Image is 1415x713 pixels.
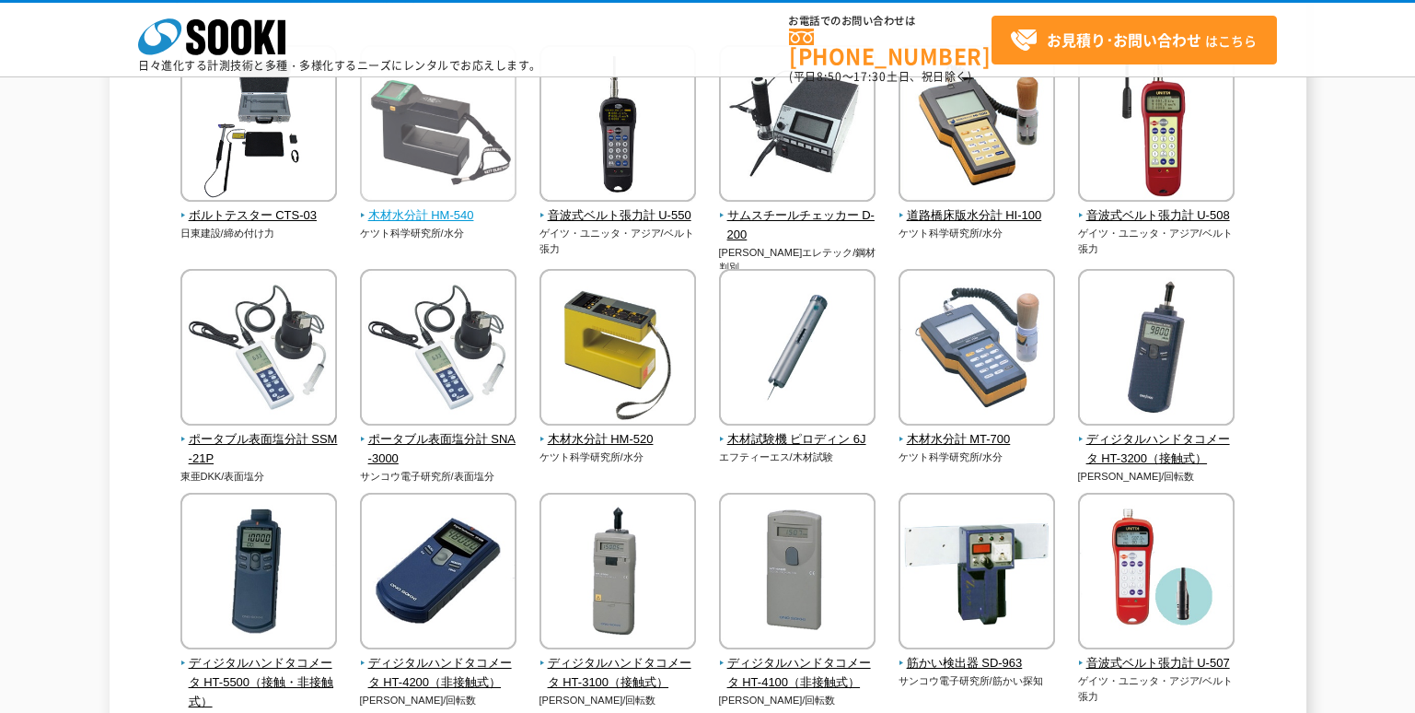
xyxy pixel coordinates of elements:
a: 木材水分計 MT-700 [899,413,1056,450]
a: ディジタルハンドタコメータ HT-4200（非接触式） [360,637,517,692]
span: 筋かい検出器 SD-963 [899,654,1056,673]
a: 木材水分計 HM-540 [360,189,517,226]
a: 筋かい検出器 SD-963 [899,637,1056,673]
img: ディジタルハンドタコメータ HT-4100（非接触式） [719,493,876,654]
img: 木材水分計 HM-540 [360,45,516,206]
p: 日東建設/締め付け力 [180,226,338,241]
p: ケツト科学研究所/水分 [899,226,1056,241]
a: 音波式ベルト張力計 U-507 [1078,637,1235,673]
img: 木材水分計 MT-700 [899,269,1055,430]
span: はこちら [1010,27,1257,54]
img: 木材水分計 HM-520 [539,269,696,430]
a: ポータブル表面塩分計 SNA-3000 [360,413,517,468]
a: 木材試験機 ピロディン 6J [719,413,876,450]
p: [PERSON_NAME]/回転数 [719,693,876,708]
p: ケツト科学研究所/水分 [360,226,517,241]
span: 音波式ベルト張力計 U-507 [1078,654,1235,673]
span: ディジタルハンドタコメータ HT-4100（非接触式） [719,654,876,693]
img: ディジタルハンドタコメータ HT-3100（接触式） [539,493,696,654]
a: 木材水分計 HM-520 [539,413,697,450]
span: (平日 ～ 土日、祝日除く) [789,68,971,85]
a: 音波式ベルト張力計 U-550 [539,189,697,226]
span: ディジタルハンドタコメータ HT-3200（接触式） [1078,430,1235,469]
img: ボルトテスター CTS-03 [180,45,337,206]
span: 17:30 [853,68,887,85]
img: ポータブル表面塩分計 SSM-21P [180,269,337,430]
p: [PERSON_NAME]エレテック/鋼材判別 [719,245,876,275]
p: エフティーエス/木材試験 [719,450,876,465]
span: 木材水分計 HM-540 [360,206,517,226]
span: ディジタルハンドタコメータ HT-4200（非接触式） [360,654,517,693]
p: [PERSON_NAME]/回転数 [539,693,697,708]
p: ケツト科学研究所/水分 [539,450,697,465]
img: ディジタルハンドタコメータ HT-5500（接触・非接触式） [180,493,337,654]
a: サムスチールチェッカー D-200 [719,189,876,244]
img: ポータブル表面塩分計 SNA-3000 [360,269,516,430]
p: 東亜DKK/表面塩分 [180,469,338,485]
span: サムスチールチェッカー D-200 [719,206,876,245]
p: [PERSON_NAME]/回転数 [360,693,517,708]
a: ディジタルハンドタコメータ HT-5500（接触・非接触式） [180,637,338,711]
p: ゲイツ・ユニッタ・アジア/ベルト張力 [1078,226,1235,256]
a: 音波式ベルト張力計 U-508 [1078,189,1235,226]
img: ディジタルハンドタコメータ HT-4200（非接触式） [360,493,516,654]
a: [PHONE_NUMBER] [789,29,992,66]
img: 道路橋床版水分計 HI-100 [899,45,1055,206]
span: ポータブル表面塩分計 SSM-21P [180,430,338,469]
a: ボルトテスター CTS-03 [180,189,338,226]
strong: お見積り･お問い合わせ [1047,29,1201,51]
span: 木材試験機 ピロディン 6J [719,430,876,450]
span: ディジタルハンドタコメータ HT-3100（接触式） [539,654,697,693]
img: 音波式ベルト張力計 U-550 [539,45,696,206]
a: ポータブル表面塩分計 SSM-21P [180,413,338,468]
p: [PERSON_NAME]/回転数 [1078,469,1235,485]
a: ディジタルハンドタコメータ HT-3200（接触式） [1078,413,1235,468]
span: 木材水分計 MT-700 [899,430,1056,450]
img: 音波式ベルト張力計 U-507 [1078,493,1235,654]
a: ディジタルハンドタコメータ HT-3100（接触式） [539,637,697,692]
p: ゲイツ・ユニッタ・アジア/ベルト張力 [1078,673,1235,704]
a: ディジタルハンドタコメータ HT-4100（非接触式） [719,637,876,692]
img: 筋かい検出器 SD-963 [899,493,1055,654]
a: お見積り･お問い合わせはこちら [992,16,1277,64]
span: 8:50 [817,68,842,85]
span: ポータブル表面塩分計 SNA-3000 [360,430,517,469]
a: 道路橋床版水分計 HI-100 [899,189,1056,226]
p: ゲイツ・ユニッタ・アジア/ベルト張力 [539,226,697,256]
img: サムスチールチェッカー D-200 [719,45,876,206]
img: ディジタルハンドタコメータ HT-3200（接触式） [1078,269,1235,430]
img: 音波式ベルト張力計 U-508 [1078,45,1235,206]
p: ケツト科学研究所/水分 [899,450,1056,465]
p: 日々進化する計測技術と多種・多様化するニーズにレンタルでお応えします。 [138,60,541,71]
span: 道路橋床版水分計 HI-100 [899,206,1056,226]
span: 音波式ベルト張力計 U-550 [539,206,697,226]
p: サンコウ電子研究所/筋かい探知 [899,673,1056,689]
img: 木材試験機 ピロディン 6J [719,269,876,430]
span: お電話でのお問い合わせは [789,16,992,27]
span: ディジタルハンドタコメータ HT-5500（接触・非接触式） [180,654,338,711]
span: 木材水分計 HM-520 [539,430,697,450]
p: サンコウ電子研究所/表面塩分 [360,469,517,485]
span: 音波式ベルト張力計 U-508 [1078,206,1235,226]
span: ボルトテスター CTS-03 [180,206,338,226]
